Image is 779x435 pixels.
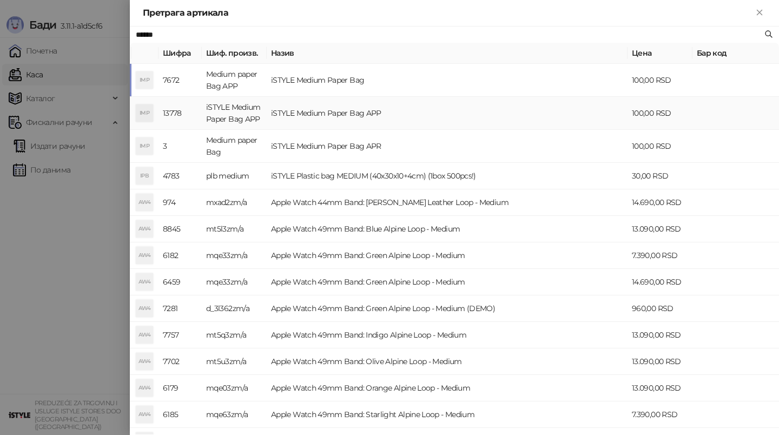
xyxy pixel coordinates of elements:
td: 14.690,00 RSD [628,189,692,216]
td: Medium paper Bag [202,130,267,163]
td: mt5q3zm/a [202,322,267,348]
td: 974 [159,189,202,216]
div: AW4 [136,326,153,344]
td: mqe33zm/a [202,242,267,269]
div: AW4 [136,273,153,291]
th: Цена [628,43,692,64]
div: AW4 [136,220,153,238]
td: 6459 [159,269,202,295]
td: 100,00 RSD [628,130,692,163]
td: 7281 [159,295,202,322]
td: 13.090,00 RSD [628,216,692,242]
td: mqe33zm/a [202,269,267,295]
td: plb medium [202,163,267,189]
td: 8845 [159,216,202,242]
td: 4783 [159,163,202,189]
td: iSTYLE Plastic bag MEDIUM (40x30x10+4cm) (1box 500pcs!) [267,163,628,189]
td: Apple Watch 49mm Band: Olive Alpine Loop - Medium [267,348,628,375]
td: 7757 [159,322,202,348]
td: 7.390,00 RSD [628,401,692,428]
td: d_3l362zm/a [202,295,267,322]
div: IMP [136,104,153,122]
td: Apple Watch 44mm Band: [PERSON_NAME] Leather Loop - Medium [267,189,628,216]
td: mt5u3zm/a [202,348,267,375]
td: Apple Watch 49mm Band: Blue Alpine Loop - Medium [267,216,628,242]
td: Apple Watch 49mm Band: Green Alpine Loop - Medium [267,242,628,269]
td: 7.390,00 RSD [628,242,692,269]
td: Apple Watch 49mm Band: Green Alpine Loop - Medium (DEMO) [267,295,628,322]
th: Шифра [159,43,202,64]
div: IMP [136,137,153,155]
td: 7672 [159,64,202,97]
td: 6179 [159,375,202,401]
td: 13.090,00 RSD [628,322,692,348]
div: AW4 [136,353,153,370]
td: 7702 [159,348,202,375]
td: mqe63zm/a [202,401,267,428]
th: Бар код [692,43,779,64]
div: Претрага артикала [143,6,753,19]
td: mqe03zm/a [202,375,267,401]
td: Apple Watch 49mm Band: Starlight Alpine Loop - Medium [267,401,628,428]
td: Apple Watch 49mm Band: Green Alpine Loop - Medium [267,269,628,295]
td: iSTYLE Medium Paper Bag APR [267,130,628,163]
th: Назив [267,43,628,64]
td: iSTYLE Medium Paper Bag APP [267,97,628,130]
td: mt5l3zm/a [202,216,267,242]
td: Medium paper Bag APP [202,64,267,97]
button: Close [753,6,766,19]
td: 14.690,00 RSD [628,269,692,295]
div: AW4 [136,379,153,397]
th: Шиф. произв. [202,43,267,64]
td: 6182 [159,242,202,269]
td: mxad2zm/a [202,189,267,216]
div: AW4 [136,194,153,211]
td: 3 [159,130,202,163]
div: IMP [136,71,153,89]
td: 100,00 RSD [628,97,692,130]
td: Apple Watch 49mm Band: Indigo Alpine Loop - Medium [267,322,628,348]
div: AW4 [136,406,153,423]
td: 13.090,00 RSD [628,348,692,375]
td: 960,00 RSD [628,295,692,322]
td: 6185 [159,401,202,428]
td: 13778 [159,97,202,130]
div: AW4 [136,300,153,317]
td: 30,00 RSD [628,163,692,189]
div: IPB [136,167,153,184]
div: AW4 [136,247,153,264]
td: iSTYLE Medium Paper Bag APP [202,97,267,130]
td: 13.090,00 RSD [628,375,692,401]
td: Apple Watch 49mm Band: Orange Alpine Loop - Medium [267,375,628,401]
td: iSTYLE Medium Paper Bag [267,64,628,97]
td: 100,00 RSD [628,64,692,97]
